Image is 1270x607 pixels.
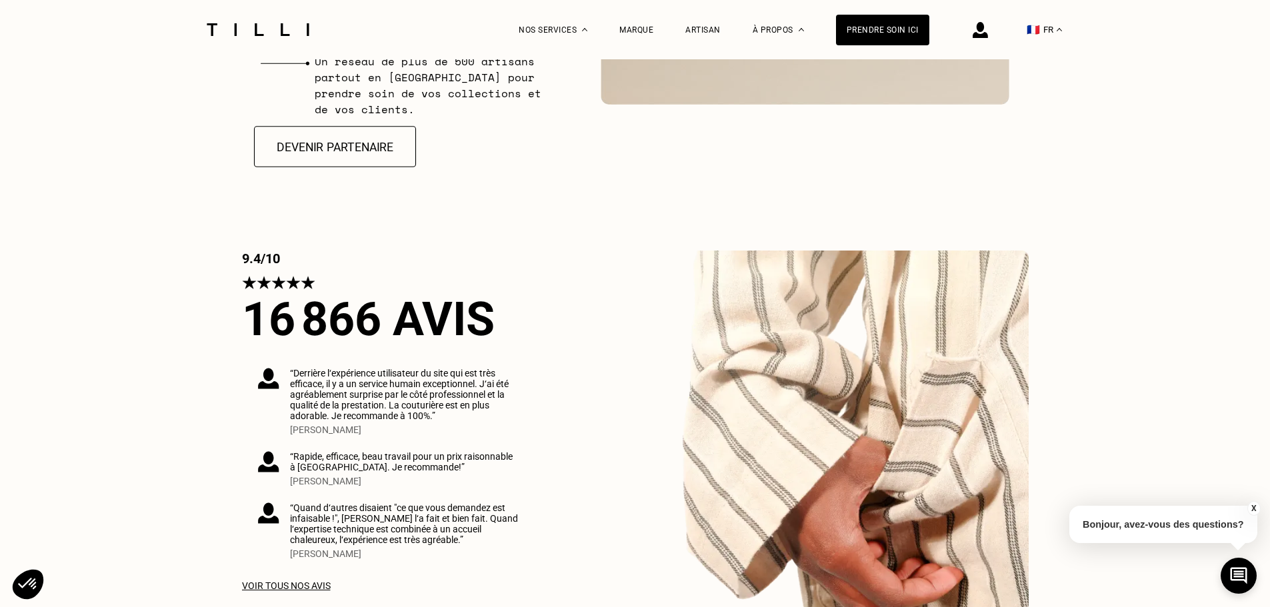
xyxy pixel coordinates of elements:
a: Artisan [685,25,721,35]
img: étoiles [286,276,301,289]
h2: 16 866 AVIS [242,292,535,346]
img: avis des clients [258,451,279,472]
img: avis des clients [258,502,279,524]
a: Prendre soin ici [836,15,929,45]
button: X [1247,501,1260,516]
p: [PERSON_NAME] [290,424,519,435]
li: Un réseau de plus de 500 artisans partout en [GEOGRAPHIC_DATA] pour prendre soin de vos collectio... [315,53,558,117]
div: Voir tous nos avis [242,580,535,591]
p: [PERSON_NAME] [290,476,519,486]
p: Bonjour, avez-vous des questions? [1069,506,1257,543]
p: 9.4/10 [242,251,535,267]
button: Devenir partenaire [253,126,415,167]
p: “Quand d‘autres disaient "ce que vous demandez est infaisable !", [PERSON_NAME] l‘a fait et bien ... [290,502,519,545]
p: “Derrière l‘expérience utilisateur du site qui est très efficace, il y a un service humain except... [290,368,519,421]
img: avis des clients [258,368,279,389]
img: étoiles [242,276,257,289]
img: menu déroulant [1057,28,1062,31]
img: Menu déroulant à propos [799,28,804,31]
img: étoiles [257,276,271,289]
a: Marque [619,25,653,35]
img: étoiles [271,276,286,289]
img: étoiles [301,276,315,289]
span: 🇫🇷 [1027,23,1040,36]
img: Logo du service de couturière Tilli [202,23,314,36]
img: Menu déroulant [582,28,587,31]
p: “Rapide, efficace, beau travail pour un prix raisonnable à [GEOGRAPHIC_DATA]. Je recommande!” [290,451,519,472]
p: [PERSON_NAME] [290,548,519,559]
img: icône connexion [973,22,988,38]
